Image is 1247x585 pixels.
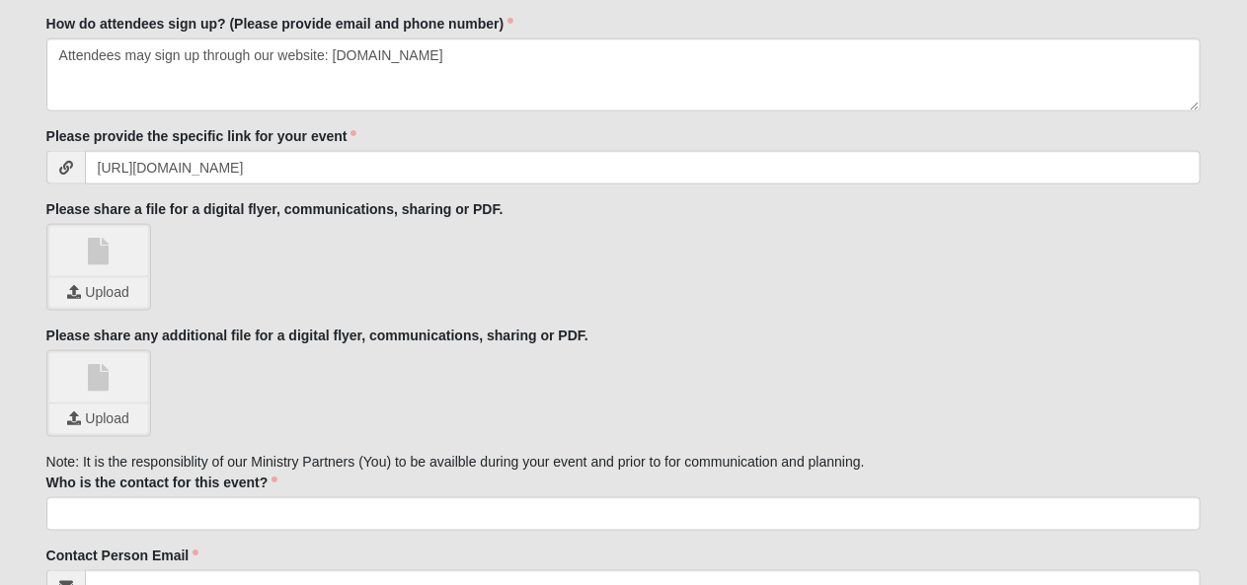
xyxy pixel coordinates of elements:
label: Please share any additional file for a digital flyer, communications, sharing or PDF. [46,326,588,345]
label: Please provide the specific link for your event [46,126,357,146]
label: Who is the contact for this event? [46,473,278,492]
label: Please share a file for a digital flyer, communications, sharing or PDF. [46,199,504,219]
label: Contact Person Email [46,546,199,565]
label: How do attendees sign up? (Please provide email and phone number) [46,14,514,34]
